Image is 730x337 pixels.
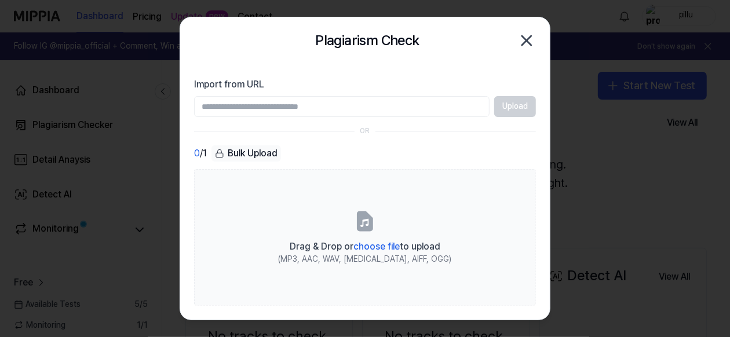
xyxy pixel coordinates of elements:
[279,254,452,265] div: (MP3, AAC, WAV, [MEDICAL_DATA], AIFF, OGG)
[353,241,400,252] span: choose file
[211,145,281,162] button: Bulk Upload
[194,146,200,160] span: 0
[360,126,370,136] div: OR
[290,241,440,252] span: Drag & Drop or to upload
[194,78,536,91] label: Import from URL
[315,30,419,52] h2: Plagiarism Check
[194,145,207,162] div: / 1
